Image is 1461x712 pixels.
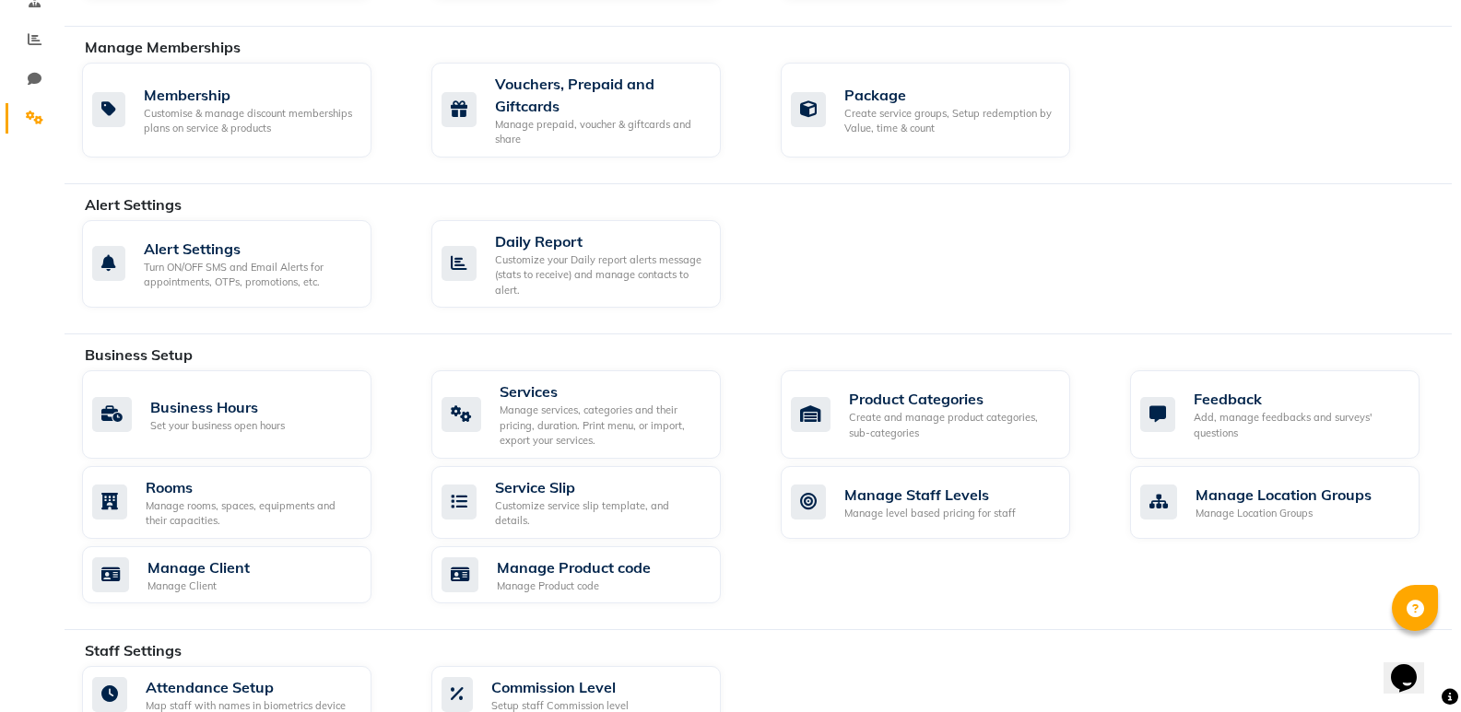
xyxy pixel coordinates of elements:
[781,63,1102,158] a: PackageCreate service groups, Setup redemption by Value, time & count
[781,466,1102,539] a: Manage Staff LevelsManage level based pricing for staff
[495,117,706,147] div: Manage prepaid, voucher & giftcards and share
[500,380,706,403] div: Services
[82,63,404,158] a: MembershipCustomise & manage discount memberships plans on service & products
[431,220,753,309] a: Daily ReportCustomize your Daily report alerts message (stats to receive) and manage contacts to ...
[497,556,651,578] div: Manage Product code
[147,578,250,594] div: Manage Client
[82,546,404,604] a: Manage ClientManage Client
[144,260,357,290] div: Turn ON/OFF SMS and Email Alerts for appointments, OTPs, promotions, etc.
[1130,370,1452,459] a: FeedbackAdd, manage feedbacks and surveys' questions
[431,63,753,158] a: Vouchers, Prepaid and GiftcardsManage prepaid, voucher & giftcards and share
[1196,484,1372,506] div: Manage Location Groups
[431,370,753,459] a: ServicesManage services, categories and their pricing, duration. Print menu, or import, export yo...
[150,396,285,418] div: Business Hours
[844,484,1016,506] div: Manage Staff Levels
[844,106,1055,136] div: Create service groups, Setup redemption by Value, time & count
[1130,466,1452,539] a: Manage Location GroupsManage Location Groups
[495,230,706,252] div: Daily Report
[495,73,706,117] div: Vouchers, Prepaid and Giftcards
[495,498,706,529] div: Customize service slip template, and details.
[146,676,346,698] div: Attendance Setup
[1384,638,1443,694] iframe: chat widget
[82,220,404,309] a: Alert SettingsTurn ON/OFF SMS and Email Alerts for appointments, OTPs, promotions, etc.
[150,418,285,434] div: Set your business open hours
[495,476,706,498] div: Service Slip
[146,498,357,529] div: Manage rooms, spaces, equipments and their capacities.
[147,556,250,578] div: Manage Client
[144,238,357,260] div: Alert Settings
[497,578,651,594] div: Manage Product code
[1194,410,1405,440] div: Add, manage feedbacks and surveys' questions
[500,403,706,449] div: Manage services, categories and their pricing, duration. Print menu, or import, export your servi...
[144,106,357,136] div: Customise & manage discount memberships plans on service & products
[82,370,404,459] a: Business HoursSet your business open hours
[849,388,1055,410] div: Product Categories
[844,84,1055,106] div: Package
[844,506,1016,521] div: Manage level based pricing for staff
[491,676,629,698] div: Commission Level
[82,466,404,539] a: RoomsManage rooms, spaces, equipments and their capacities.
[781,370,1102,459] a: Product CategoriesCreate and manage product categories, sub-categories
[1194,388,1405,410] div: Feedback
[431,546,753,604] a: Manage Product codeManage Product code
[849,410,1055,440] div: Create and manage product categories, sub-categories
[144,84,357,106] div: Membership
[495,252,706,298] div: Customize your Daily report alerts message (stats to receive) and manage contacts to alert.
[431,466,753,539] a: Service SlipCustomize service slip template, and details.
[146,476,357,498] div: Rooms
[1196,506,1372,521] div: Manage Location Groups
